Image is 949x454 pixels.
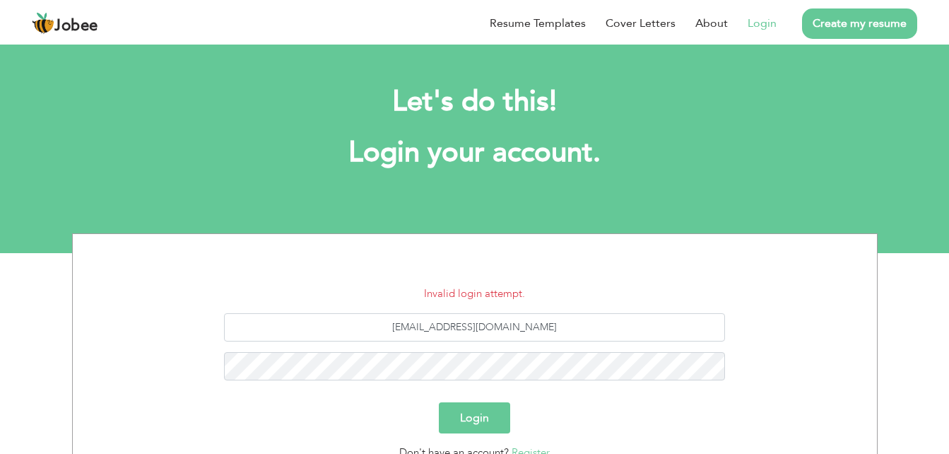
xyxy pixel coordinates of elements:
span: Jobee [54,18,98,34]
a: Login [748,15,777,32]
h2: Let's do this! [93,83,856,120]
input: Email [224,313,725,342]
h1: Login your account. [93,134,856,171]
a: Jobee [32,12,98,35]
button: Login [439,402,510,433]
a: Resume Templates [490,15,586,32]
a: About [695,15,728,32]
li: Invalid login attempt. [83,286,866,302]
img: jobee.io [32,12,54,35]
a: Cover Letters [606,15,676,32]
a: Create my resume [802,8,917,39]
